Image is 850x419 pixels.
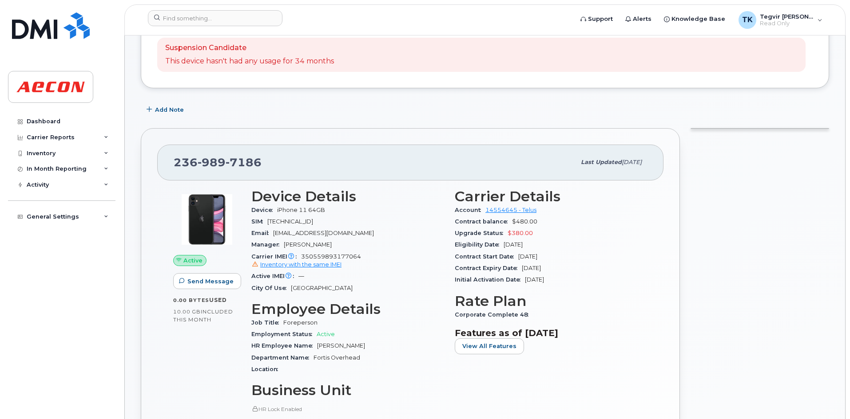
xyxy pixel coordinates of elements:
span: [DATE] [622,159,642,165]
span: Contract Expiry Date [455,265,522,271]
p: Suspension Candidate [165,43,334,53]
span: HR Employee Name [251,342,317,349]
h3: Employee Details [251,301,444,317]
span: Initial Activation Date [455,276,525,283]
a: 14554645 - Telus [485,207,536,213]
span: Eligibility Date [455,241,504,248]
a: Knowledge Base [658,10,731,28]
span: Manager [251,241,284,248]
span: iPhone 11 64GB [277,207,325,213]
span: SIM [251,218,267,225]
span: Department Name [251,354,314,361]
span: Add Note [155,106,184,114]
span: Active [317,331,335,337]
span: Contract balance [455,218,512,225]
span: Active [183,256,203,265]
span: Read Only [760,20,813,27]
img: iPhone_11.jpg [180,193,234,246]
span: Location [251,366,282,372]
span: $380.00 [508,230,533,236]
span: City Of Use [251,285,291,291]
span: $480.00 [512,218,537,225]
span: Email [251,230,273,236]
span: Employment Status [251,331,317,337]
span: used [209,297,227,303]
div: Tegvir Kalkat [732,11,829,29]
span: Contract Start Date [455,253,518,260]
span: Job Title [251,319,283,326]
span: Last updated [581,159,622,165]
p: This device hasn't had any usage for 34 months [165,56,334,67]
button: View All Features [455,338,524,354]
p: HR Lock Enabled [251,405,444,413]
span: [TECHNICAL_ID] [267,218,313,225]
h3: Carrier Details [455,188,647,204]
span: [DATE] [504,241,523,248]
span: 350559893177064 [251,253,444,269]
span: Account [455,207,485,213]
a: Inventory with the same IMEI [251,261,342,268]
span: Upgrade Status [455,230,508,236]
span: — [298,273,304,279]
h3: Rate Plan [455,293,647,309]
button: Add Note [141,102,191,117]
h3: Business Unit [251,382,444,398]
span: 10.00 GB [173,309,201,315]
span: Send Message [187,277,234,286]
span: [DATE] [518,253,537,260]
span: Fortis Overhead [314,354,360,361]
span: View All Features [462,342,516,350]
span: [PERSON_NAME] [284,241,332,248]
span: Active IMEI [251,273,298,279]
input: Find something... [148,10,282,26]
span: included this month [173,308,233,323]
h3: Features as of [DATE] [455,328,647,338]
span: Device [251,207,277,213]
span: Tegvir [PERSON_NAME] [760,13,813,20]
span: [DATE] [525,276,544,283]
span: [DATE] [522,265,541,271]
span: 989 [198,156,226,169]
button: Send Message [173,273,241,289]
h3: Device Details [251,188,444,204]
span: Inventory with the same IMEI [260,261,342,268]
span: [PERSON_NAME] [317,342,365,349]
span: Foreperson [283,319,318,326]
a: Alerts [619,10,658,28]
span: Carrier IMEI [251,253,301,260]
span: Alerts [633,15,651,23]
span: Corporate Complete 48 [455,311,533,318]
a: Support [574,10,619,28]
span: [GEOGRAPHIC_DATA] [291,285,353,291]
span: 0.00 Bytes [173,297,209,303]
span: 236 [174,156,262,169]
span: 7186 [226,156,262,169]
span: [EMAIL_ADDRESS][DOMAIN_NAME] [273,230,374,236]
span: Support [588,15,613,23]
span: Knowledge Base [671,15,725,23]
span: TK [742,15,753,25]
